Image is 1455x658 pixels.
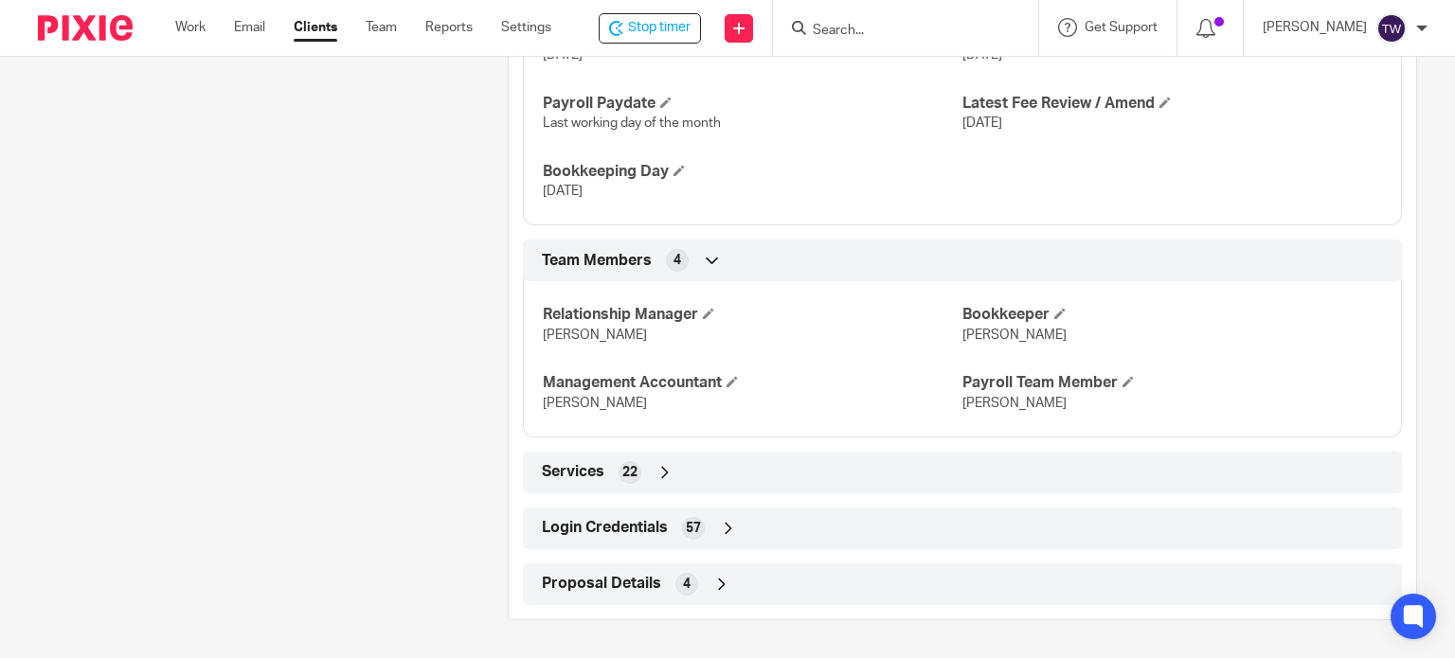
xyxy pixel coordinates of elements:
img: svg%3E [1376,13,1407,44]
span: 4 [683,575,691,594]
span: [PERSON_NAME] [962,397,1067,410]
span: Last working day of the month [543,116,721,130]
div: Solidatus (Threadneedle Ltd T/A) [599,13,701,44]
span: Get Support [1085,21,1158,34]
h4: Payroll Team Member [962,373,1382,393]
a: Email [234,18,265,37]
p: [PERSON_NAME] [1263,18,1367,37]
span: Stop timer [628,18,691,38]
a: Team [366,18,397,37]
span: [DATE] [543,185,583,198]
span: Login Credentials [542,518,668,538]
span: [PERSON_NAME] [543,329,647,342]
span: 4 [674,251,681,270]
span: Team Members [542,251,652,271]
a: Work [175,18,206,37]
a: Clients [294,18,337,37]
span: [PERSON_NAME] [962,329,1067,342]
h4: Management Accountant [543,373,962,393]
h4: Relationship Manager [543,305,962,325]
h4: Payroll Paydate [543,94,962,114]
span: Proposal Details [542,574,661,594]
input: Search [811,23,981,40]
span: 57 [686,519,701,538]
span: [DATE] [962,116,1002,130]
a: Settings [501,18,551,37]
h4: Bookkeeper [962,305,1382,325]
h4: Bookkeeping Day [543,162,962,182]
a: Reports [425,18,473,37]
span: Services [542,462,604,482]
h4: Latest Fee Review / Amend [962,94,1382,114]
img: Pixie [38,15,133,41]
span: 22 [622,463,638,482]
span: [PERSON_NAME] [543,397,647,410]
